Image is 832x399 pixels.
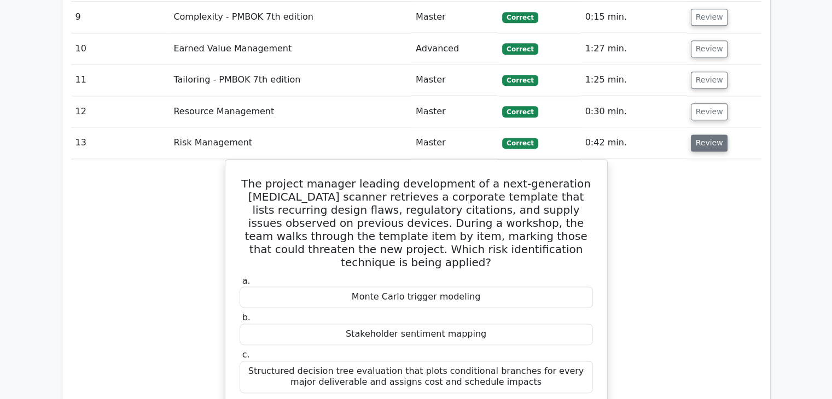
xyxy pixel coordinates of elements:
[240,361,593,394] div: Structured decision tree evaluation that plots conditional branches for every major deliverable a...
[71,2,170,33] td: 9
[242,349,250,360] span: c.
[411,2,498,33] td: Master
[691,72,728,89] button: Review
[581,127,686,159] td: 0:42 min.
[242,312,251,322] span: b.
[71,64,170,96] td: 11
[169,64,411,96] td: Tailoring - PMBOK 7th edition
[240,324,593,345] div: Stakeholder sentiment mapping
[502,12,538,23] span: Correct
[169,127,411,159] td: Risk Management
[502,138,538,149] span: Correct
[411,64,498,96] td: Master
[502,75,538,86] span: Correct
[581,33,686,64] td: 1:27 min.
[502,106,538,117] span: Correct
[581,64,686,96] td: 1:25 min.
[71,96,170,127] td: 12
[691,103,728,120] button: Review
[242,275,251,286] span: a.
[411,127,498,159] td: Master
[581,96,686,127] td: 0:30 min.
[411,33,498,64] td: Advanced
[411,96,498,127] td: Master
[169,33,411,64] td: Earned Value Management
[169,2,411,33] td: Complexity - PMBOK 7th edition
[691,9,728,26] button: Review
[691,40,728,57] button: Review
[71,33,170,64] td: 10
[169,96,411,127] td: Resource Management
[71,127,170,159] td: 13
[581,2,686,33] td: 0:15 min.
[238,177,594,269] h5: The project manager leading development of a next-generation [MEDICAL_DATA] scanner retrieves a c...
[502,43,538,54] span: Correct
[691,134,728,151] button: Review
[240,286,593,308] div: Monte Carlo trigger modeling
